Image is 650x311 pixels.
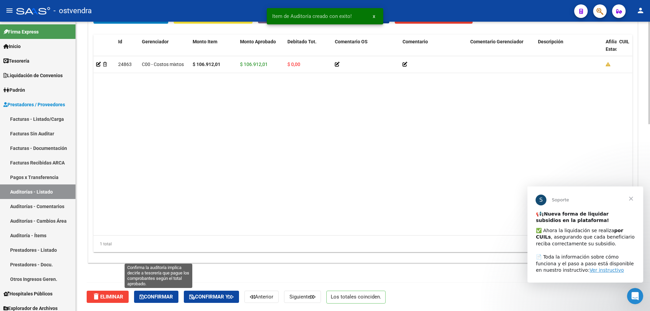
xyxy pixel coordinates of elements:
[189,294,234,300] span: Confirmar y
[190,35,237,64] datatable-header-cell: Monto Item
[335,39,368,44] span: Comentario OS
[3,290,52,297] span: Hospitales Públicos
[237,35,285,64] datatable-header-cell: Monto Aprobado
[287,62,300,67] span: $ 0,00
[184,291,239,303] button: Confirmar y
[603,35,616,64] datatable-header-cell: Afiliado Estado
[627,288,643,304] iframe: Intercom live chat
[244,291,279,303] button: Anterior
[538,39,563,44] span: Descripción
[287,39,317,44] span: Debitado Tot.
[53,3,92,18] span: - ostvendra
[619,39,629,44] span: CUIL
[636,6,645,15] mat-icon: person
[115,35,139,64] datatable-header-cell: Id
[250,294,273,300] span: Anterior
[142,39,169,44] span: Gerenciador
[403,39,428,44] span: Comentario
[3,86,25,94] span: Padrón
[284,291,321,303] button: Siguiente
[134,291,178,303] button: Confirmar
[240,62,268,67] span: $ 106.912,01
[240,39,276,44] span: Monto Aprobado
[92,292,100,301] mat-icon: delete
[193,62,220,67] strong: $ 106.912,01
[326,291,386,304] p: Los totales coinciden.
[606,39,623,52] span: Afiliado Estado
[332,35,400,64] datatable-header-cell: Comentario OS
[400,35,468,64] datatable-header-cell: Comentario
[373,13,375,19] span: x
[142,62,184,67] span: C00 - Costos mixtos
[272,13,352,20] span: Item de Auditoría creado con exito!
[139,35,190,64] datatable-header-cell: Gerenciador
[118,62,132,67] span: 24863
[92,294,123,300] span: Eliminar
[3,43,21,50] span: Inicio
[3,72,63,79] span: Liquidación de Convenios
[289,294,316,300] span: Siguiente
[535,35,603,64] datatable-header-cell: Descripción
[118,39,122,44] span: Id
[193,39,217,44] span: Monto Item
[3,101,65,108] span: Prestadores / Proveedores
[139,294,173,300] span: Confirmar
[3,28,39,36] span: Firma Express
[468,35,535,64] datatable-header-cell: Comentario Gerenciador
[87,291,129,303] button: Eliminar
[3,57,29,65] span: Tesorería
[93,236,632,252] div: 1 total
[527,186,643,283] iframe: Intercom live chat mensaje
[367,10,381,22] button: x
[470,39,523,44] span: Comentario Gerenciador
[5,6,14,15] mat-icon: menu
[285,35,332,64] datatable-header-cell: Debitado Tot.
